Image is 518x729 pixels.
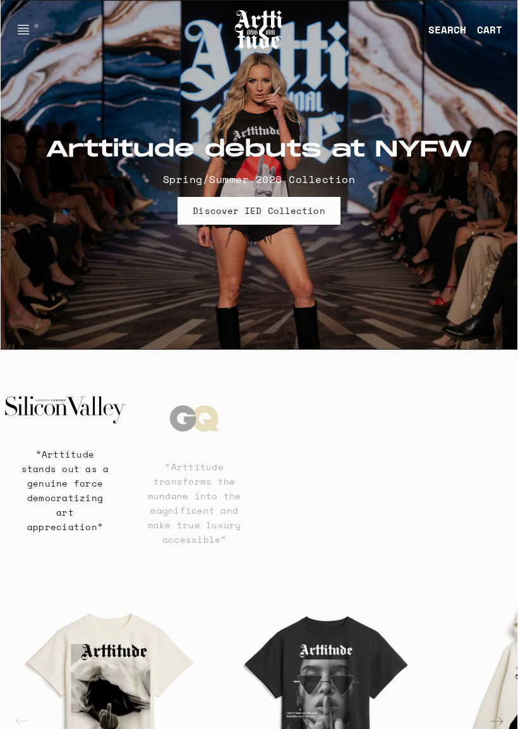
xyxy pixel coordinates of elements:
h2: Arttitude debuts at NYFW [45,136,473,164]
p: “Arttitude stands out as a genuine force democratizing art appreciation” [16,447,114,535]
a: SEARCH [418,17,467,42]
img: Arttitude [234,8,284,51]
p: Spring/Summer 2026 Collection [45,172,473,187]
p: “Arttitude transforms the mundane into the magnificent and make true luxury accessible” [145,459,244,547]
button: Open navigation [16,15,39,45]
a: Discover IED Collection [178,197,340,225]
div: CART [477,22,502,37]
a: Open cart [467,17,502,42]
